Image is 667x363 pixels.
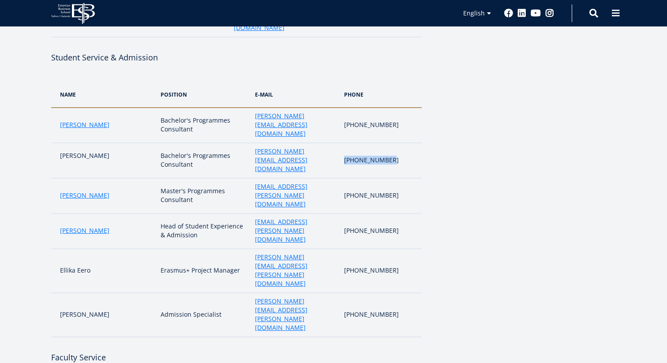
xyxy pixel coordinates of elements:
a: [PERSON_NAME] [60,191,109,200]
td: [PHONE_NUMBER] [340,293,422,337]
td: [PERSON_NAME] [51,293,156,337]
a: [PERSON_NAME][EMAIL_ADDRESS][DOMAIN_NAME] [255,112,335,138]
td: [PHONE_NUMBER] [340,108,422,143]
a: Linkedin [517,9,526,18]
td: Bachelor's Programmes Consultant [156,143,251,178]
td: Master's Programmes Consultant [156,178,251,213]
td: [PERSON_NAME] [51,143,156,178]
a: Instagram [545,9,554,18]
td: Admission Specialist [156,293,251,337]
a: [EMAIL_ADDRESS][PERSON_NAME][DOMAIN_NAME] [255,217,335,244]
h4: Student Service & Admission [51,51,422,64]
td: Bachelor's Programmes Consultant [156,108,251,143]
a: [PERSON_NAME][EMAIL_ADDRESS][PERSON_NAME][DOMAIN_NAME] [255,253,335,288]
td: Erasmus+ Project Manager [156,249,251,293]
a: Facebook [504,9,513,18]
a: Youtube [531,9,541,18]
a: [PERSON_NAME] [60,120,109,129]
td: [PHONE_NUMBER] [340,143,422,178]
p: [PHONE_NUMBER] [344,226,413,235]
th: NAME [51,82,156,108]
a: [PERSON_NAME][EMAIL_ADDRESS][DOMAIN_NAME] [255,147,335,173]
td: [PHONE_NUMBER] [340,249,422,293]
td: [PHONE_NUMBER] [340,178,422,213]
td: Ellika Eero [51,249,156,293]
a: [EMAIL_ADDRESS][PERSON_NAME][DOMAIN_NAME] [255,182,335,209]
th: POSITION [156,82,251,108]
th: e-MAIL [251,82,339,108]
td: Head of Student Experience & Admission [156,213,251,249]
a: [PERSON_NAME][EMAIL_ADDRESS][PERSON_NAME][DOMAIN_NAME] [255,297,335,332]
a: [PERSON_NAME] [60,226,109,235]
th: PHONE [340,82,422,108]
